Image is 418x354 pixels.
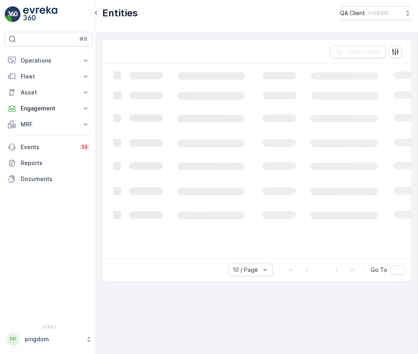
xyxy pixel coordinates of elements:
p: Operations [21,57,77,65]
img: logo_light-DOdMpM7g.png [23,6,57,22]
img: logo [5,6,21,22]
p: Documents [21,175,90,183]
a: Documents [5,171,93,187]
p: Entities [102,7,138,20]
button: PPpingdom [5,331,93,348]
button: Clear Filters [330,45,386,58]
p: ( +03:00 ) [368,10,389,16]
p: Engagement [21,104,77,112]
p: Events [21,143,75,151]
a: Events34 [5,139,93,155]
button: Asset [5,85,93,100]
span: v 1.50.1 [5,324,93,329]
p: Reports [21,159,90,167]
p: Clear Filters [346,48,381,56]
p: Asset [21,88,77,96]
button: QA Client(+03:00) [340,6,412,20]
div: PP [7,333,20,346]
button: Operations [5,53,93,69]
p: ⌘B [79,36,87,42]
p: QA Client [340,9,365,17]
a: Reports [5,155,93,171]
button: Engagement [5,100,93,116]
p: 34 [81,144,88,150]
span: Go To [371,266,387,274]
button: MRF [5,116,93,132]
p: MRF [21,120,77,128]
p: pingdom [25,335,82,343]
button: Fleet [5,69,93,85]
p: Fleet [21,73,77,81]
